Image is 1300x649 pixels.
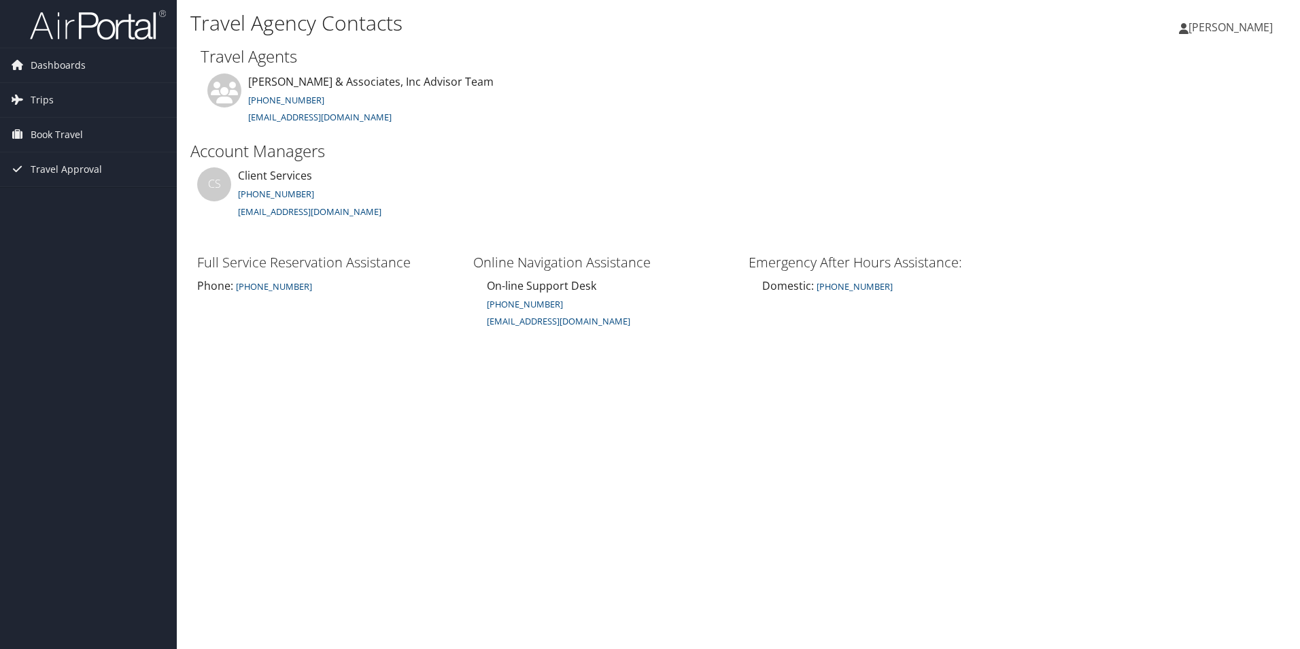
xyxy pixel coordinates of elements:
a: [PHONE_NUMBER] [238,188,314,200]
h3: Online Navigation Assistance [473,253,736,272]
a: [EMAIL_ADDRESS][DOMAIN_NAME] [487,313,630,328]
span: [PERSON_NAME] [1188,20,1273,35]
a: [PHONE_NUMBER] [233,278,312,293]
h3: Emergency After Hours Assistance: [749,253,1011,272]
a: [EMAIL_ADDRESS][DOMAIN_NAME] [238,205,381,218]
small: [EMAIL_ADDRESS][DOMAIN_NAME] [487,315,630,327]
small: [PHONE_NUMBER] [236,280,312,293]
a: [PHONE_NUMBER] [248,94,324,106]
span: [PERSON_NAME] & Associates, Inc Advisor Team [248,74,494,89]
img: airportal-logo.png [30,9,166,41]
h2: Travel Agents [201,45,1276,68]
span: On-line Support Desk [487,278,596,293]
span: Trips [31,83,54,117]
a: [PERSON_NAME] [1179,7,1286,48]
span: Dashboards [31,48,86,82]
span: Client Services [238,168,312,183]
span: Travel Approval [31,152,102,186]
h1: Travel Agency Contacts [190,9,921,37]
a: [PHONE_NUMBER] [817,280,893,293]
a: [PHONE_NUMBER] [487,298,563,310]
a: [EMAIL_ADDRESS][DOMAIN_NAME] [248,111,392,123]
span: Domestic: [762,278,814,293]
span: Book Travel [31,118,83,152]
div: Phone: [197,278,460,294]
div: CS [197,167,231,201]
h3: Full Service Reservation Assistance [197,253,460,272]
